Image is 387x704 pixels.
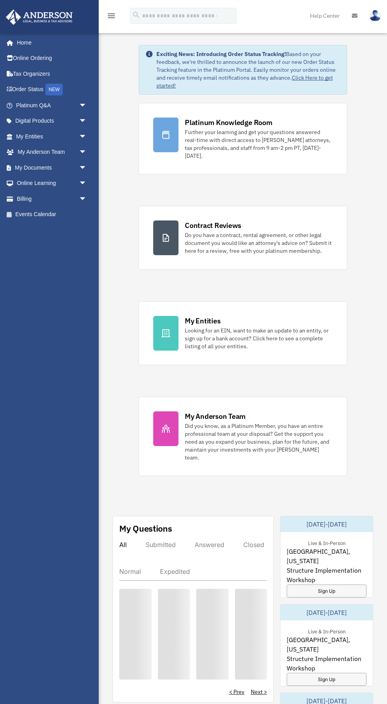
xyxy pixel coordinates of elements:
[79,191,95,207] span: arrow_drop_down
[139,206,347,270] a: Contract Reviews Do you have a contract, rental agreement, or other legal document you would like...
[6,144,99,160] a: My Anderson Teamarrow_drop_down
[229,688,244,696] a: < Prev
[79,176,95,192] span: arrow_drop_down
[185,411,246,421] div: My Anderson Team
[79,144,95,161] span: arrow_drop_down
[79,160,95,176] span: arrow_drop_down
[160,568,190,575] div: Expedited
[287,654,366,673] span: Structure Implementation Workshop
[185,422,333,461] div: Did you know, as a Platinum Member, you have an entire professional team at your disposal? Get th...
[369,10,381,21] img: User Pic
[156,74,333,89] a: Click Here to get started!
[185,316,220,326] div: My Entities
[280,605,373,620] div: [DATE]-[DATE]
[132,11,141,19] i: search
[280,516,373,532] div: [DATE]-[DATE]
[6,129,99,144] a: My Entitiesarrow_drop_down
[6,82,99,98] a: Order StatusNEW
[156,50,340,90] div: Based on your feedback, we're thrilled to announce the launch of our new Order Status Tracking fe...
[6,35,95,50] a: Home
[156,50,286,58] strong: Exciting News: Introducing Order Status Tracking!
[79,129,95,145] span: arrow_drop_down
[119,568,141,575] div: Normal
[287,673,366,686] a: Sign Up
[185,327,333,350] div: Looking for an EIN, want to make an update to an entity, or sign up for a bank account? Click her...
[243,541,264,549] div: Closed
[79,97,95,114] span: arrow_drop_down
[6,97,99,113] a: Platinum Q&Aarrow_drop_down
[287,566,366,584] span: Structure Implementation Workshop
[139,103,347,174] a: Platinum Knowledge Room Further your learning and get your questions answered real-time with dire...
[6,191,99,207] a: Billingarrow_drop_down
[251,688,267,696] a: Next >
[45,84,63,95] div: NEW
[119,541,127,549] div: All
[4,9,75,25] img: Anderson Advisors Platinum Portal
[6,176,99,191] a: Online Learningarrow_drop_down
[139,397,347,476] a: My Anderson Team Did you know, as a Platinum Member, you have an entire professional team at your...
[185,128,333,160] div: Further your learning and get your questions answered real-time with direct access to [PERSON_NAM...
[6,113,99,129] a: Digital Productsarrow_drop_down
[107,11,116,21] i: menu
[6,66,99,82] a: Tax Organizers
[185,220,241,230] div: Contract Reviews
[107,14,116,21] a: menu
[287,547,366,566] span: [GEOGRAPHIC_DATA], [US_STATE]
[287,635,366,654] span: [GEOGRAPHIC_DATA], [US_STATE]
[195,541,224,549] div: Answered
[146,541,176,549] div: Submitted
[139,301,347,365] a: My Entities Looking for an EIN, want to make an update to an entity, or sign up for a bank accoun...
[119,523,172,534] div: My Questions
[79,113,95,129] span: arrow_drop_down
[6,207,99,222] a: Events Calendar
[6,50,99,66] a: Online Ordering
[302,627,352,635] div: Live & In-Person
[287,584,366,598] a: Sign Up
[6,160,99,176] a: My Documentsarrow_drop_down
[185,231,333,255] div: Do you have a contract, rental agreement, or other legal document you would like an attorney's ad...
[302,538,352,547] div: Live & In-Person
[185,118,272,127] div: Platinum Knowledge Room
